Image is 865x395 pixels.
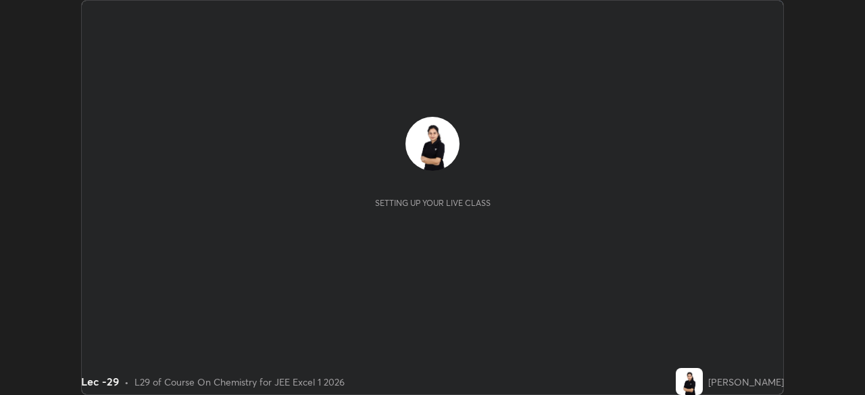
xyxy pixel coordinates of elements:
[134,375,345,389] div: L29 of Course On Chemistry for JEE Excel 1 2026
[81,373,119,390] div: Lec -29
[375,198,491,208] div: Setting up your live class
[124,375,129,389] div: •
[405,117,460,171] img: f0abc145afbb4255999074184a468336.jpg
[676,368,703,395] img: f0abc145afbb4255999074184a468336.jpg
[708,375,784,389] div: [PERSON_NAME]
